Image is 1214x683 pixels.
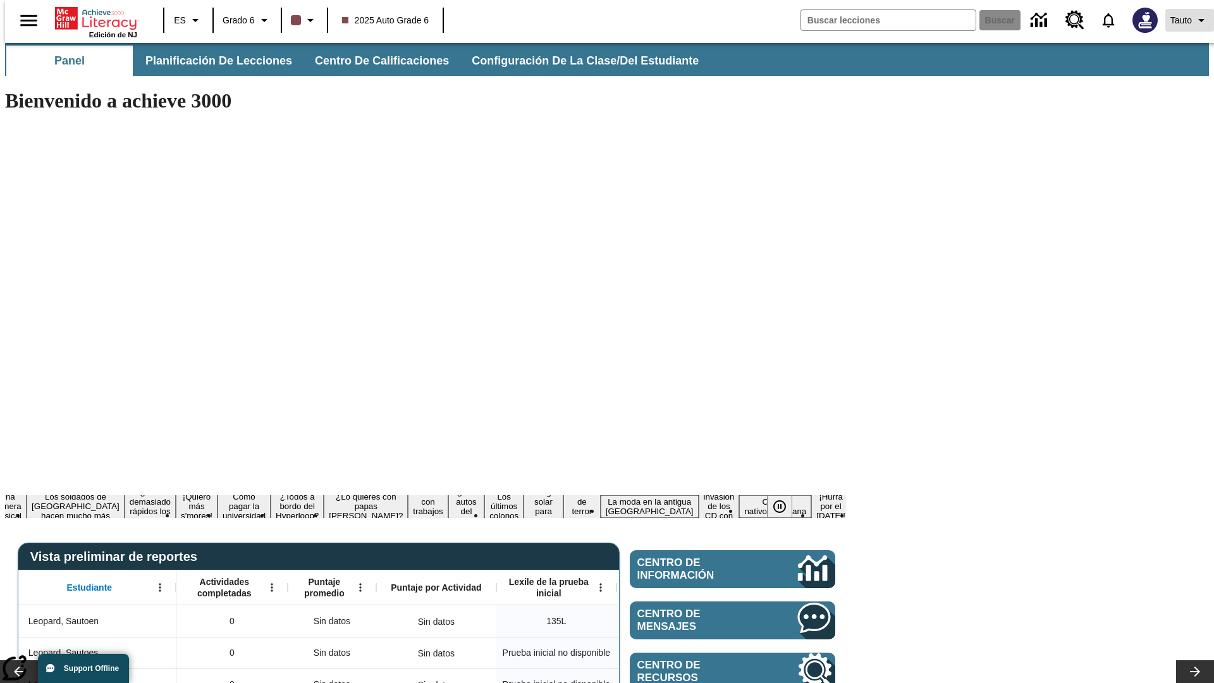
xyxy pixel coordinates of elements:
[767,495,792,518] button: Pausar
[168,9,209,32] button: Lenguaje: ES, Selecciona un idioma
[145,54,292,68] span: Planificación de lecciones
[288,605,376,637] div: Sin datos, Leopard, Sautoen
[1125,4,1165,37] button: Escoja un nuevo avatar
[288,637,376,668] div: Sin datos, Leopard, Sautoes
[1092,4,1125,37] a: Notificaciones
[230,646,235,660] span: 0
[176,605,288,637] div: 0, Leopard, Sautoen
[28,615,99,628] span: Leopard, Sautoen
[218,9,277,32] button: Grado: Grado 6, Elige un grado
[176,490,218,522] button: Diapositiva 5 ¡Quiero más s'mores!
[1165,9,1214,32] button: Perfil/Configuración
[230,615,235,628] span: 0
[563,476,601,537] button: Diapositiva 13 La historia de terror del tomate
[503,646,610,660] span: Prueba inicial no disponible, Leopard, Sautoes
[176,637,288,668] div: 0, Leopard, Sautoes
[294,576,355,599] span: Puntaje promedio
[591,578,610,597] button: Abrir menú
[55,6,137,31] a: Portada
[699,481,740,532] button: Diapositiva 15 La invasión de los CD con Internet
[67,582,113,593] span: Estudiante
[739,495,811,518] button: Diapositiva 16 Cocina nativoamericana
[767,495,805,518] div: Pausar
[150,578,169,597] button: Abrir menú
[38,654,129,683] button: Support Offline
[324,490,408,522] button: Diapositiva 8 ¿Lo quieres con papas fritas?
[10,2,47,39] button: Abrir el menú lateral
[305,46,459,76] button: Centro de calificaciones
[6,46,133,76] button: Panel
[135,46,302,76] button: Planificación de lecciones
[286,9,323,32] button: El color de la clase es café oscuro. Cambiar el color de la clase.
[125,486,176,527] button: Diapositiva 4 ¿Son demasiado rápidos los Speedos?
[5,46,710,76] div: Subbarra de navegación
[408,486,448,527] button: Diapositiva 9 Niños con trabajos sucios
[1023,3,1058,38] a: Centro de información
[412,641,461,666] div: Sin datos, Leopard, Sautoes
[630,601,835,639] a: Centro de mensajes
[307,640,357,666] span: Sin datos
[1058,3,1092,37] a: Centro de recursos, Se abrirá en una pestaña nueva.
[801,10,976,30] input: Buscar campo
[484,490,524,522] button: Diapositiva 11 Los últimos colonos
[183,576,266,599] span: Actividades completadas
[811,490,850,522] button: Diapositiva 17 ¡Hurra por el Día de la Constitución!
[391,582,481,593] span: Puntaje por Actividad
[1170,14,1192,27] span: Tauto
[89,31,137,39] span: Edición de NJ
[27,490,125,522] button: Diapositiva 3 Los soldados de EE.UU. hacen mucho más
[54,54,85,68] span: Panel
[223,14,255,27] span: Grado 6
[546,615,566,628] span: 135 Lexile, Leopard, Sautoen
[28,646,99,660] span: Leopard, Sautoes
[64,664,119,673] span: Support Offline
[262,578,281,597] button: Abrir menú
[601,495,699,518] button: Diapositiva 14 La moda en la antigua Roma
[1132,8,1158,33] img: Avatar
[271,490,324,522] button: Diapositiva 7 ¿Todos a bordo del Hyperloop?
[174,14,186,27] span: ES
[55,4,137,39] div: Portada
[448,486,484,527] button: Diapositiva 10 ¿Los autos del futuro?
[351,578,370,597] button: Abrir menú
[637,557,756,582] span: Centro de información
[307,608,357,634] span: Sin datos
[315,54,449,68] span: Centro de calificaciones
[524,486,563,527] button: Diapositiva 12 Energía solar para todos
[637,608,760,633] span: Centro de mensajes
[412,609,461,634] div: Sin datos, Leopard, Sautoen
[5,89,846,113] h1: Bienvenido a achieve 3000
[218,490,271,522] button: Diapositiva 6 Cómo pagar la universidad
[1176,660,1214,683] button: Carrusel de lecciones, seguir
[462,46,709,76] button: Configuración de la clase/del estudiante
[630,550,835,588] a: Centro de información
[472,54,699,68] span: Configuración de la clase/del estudiante
[30,550,204,564] span: Vista preliminar de reportes
[342,14,429,27] span: 2025 Auto Grade 6
[503,576,595,599] span: Lexile de la prueba inicial
[5,43,1209,76] div: Subbarra de navegación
